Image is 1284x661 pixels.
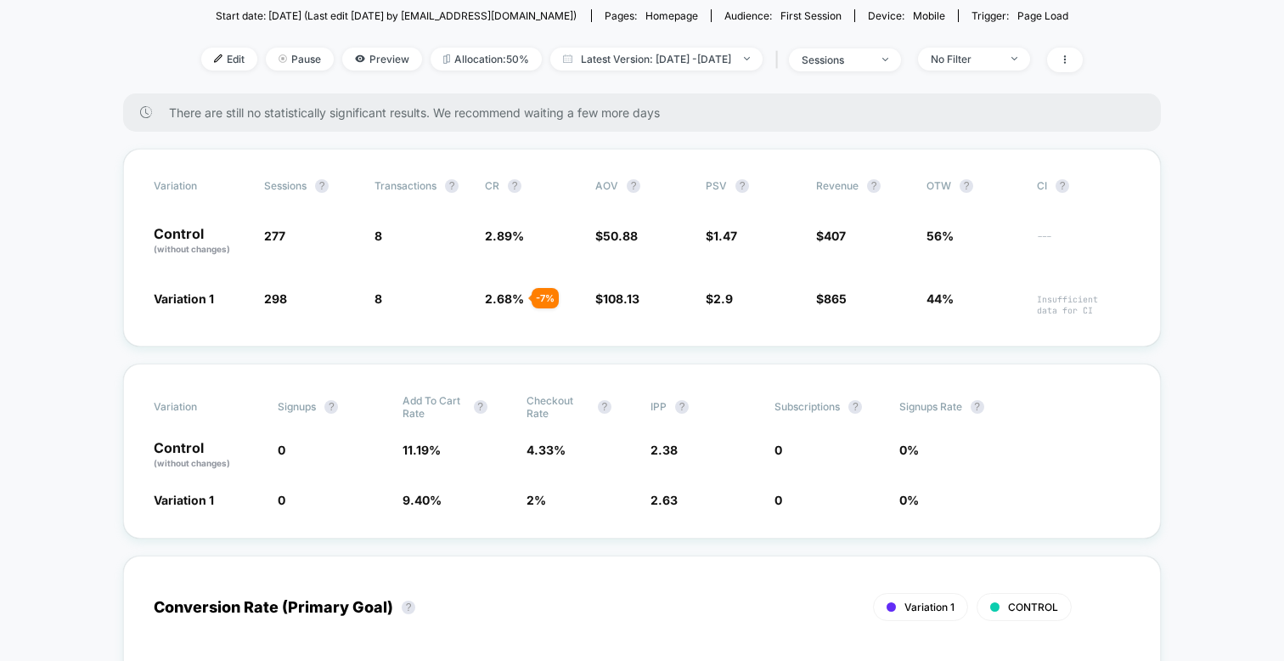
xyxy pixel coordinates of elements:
span: Transactions [374,179,436,192]
span: $ [816,291,847,306]
span: 108.13 [603,291,639,306]
span: Variation [154,179,247,193]
button: ? [960,179,973,193]
span: Checkout Rate [527,394,589,420]
span: CONTROL [1008,601,1058,613]
p: Control [154,227,247,256]
button: ? [508,179,521,193]
span: 277 [264,229,285,243]
span: 56% [926,229,954,243]
span: 44% [926,291,954,306]
span: 0 % [899,493,919,507]
span: 9.40 % [403,493,442,507]
span: --- [1037,231,1130,256]
span: Sessions [264,179,307,192]
div: - 7 % [532,288,559,308]
span: 0 [278,443,285,457]
span: Device: [854,9,958,22]
span: 11.19 % [403,443,441,457]
span: $ [595,291,639,306]
button: ? [735,179,749,193]
span: 2.89 % [485,229,524,243]
span: homepage [645,9,698,22]
span: AOV [595,179,618,192]
span: CI [1037,179,1130,193]
span: Pause [266,48,334,71]
span: Add To Cart Rate [403,394,465,420]
span: 8 [374,229,382,243]
span: There are still no statistically significant results. We recommend waiting a few more days [169,105,1127,120]
span: 2.9 [713,291,733,306]
button: ? [402,601,415,614]
span: $ [816,229,846,243]
span: Signups [278,400,316,413]
button: ? [1056,179,1069,193]
div: Audience: [724,9,842,22]
button: ? [445,179,459,193]
span: 407 [824,229,846,243]
span: $ [706,229,737,243]
span: 2 % [527,493,546,507]
span: $ [706,291,733,306]
div: No Filter [931,53,999,65]
button: ? [971,400,984,414]
button: ? [867,179,881,193]
span: Insufficient data for CI [1037,294,1130,316]
button: ? [474,400,487,414]
button: ? [324,400,338,414]
div: sessions [802,54,870,66]
span: OTW [926,179,1020,193]
span: 298 [264,291,287,306]
span: 865 [824,291,847,306]
span: Allocation: 50% [431,48,542,71]
span: Revenue [816,179,859,192]
span: Subscriptions [774,400,840,413]
img: end [1011,57,1017,60]
span: 2.63 [650,493,678,507]
p: Control [154,441,261,470]
span: (without changes) [154,244,230,254]
span: First Session [780,9,842,22]
span: Signups Rate [899,400,962,413]
span: Variation 1 [154,291,214,306]
span: Variation 1 [154,493,214,507]
span: 0 [774,443,782,457]
span: 2.38 [650,443,678,457]
span: Variation 1 [904,601,955,613]
div: Trigger: [971,9,1068,22]
span: Start date: [DATE] (Last edit [DATE] by [EMAIL_ADDRESS][DOMAIN_NAME]) [216,9,577,22]
span: CR [485,179,499,192]
button: ? [848,400,862,414]
span: Latest Version: [DATE] - [DATE] [550,48,763,71]
img: calendar [563,54,572,63]
img: edit [214,54,222,63]
img: end [279,54,287,63]
span: Preview [342,48,422,71]
img: end [882,58,888,61]
span: 1.47 [713,229,737,243]
span: 8 [374,291,382,306]
span: 0 % [899,443,919,457]
button: ? [598,400,611,414]
span: PSV [706,179,727,192]
div: Pages: [605,9,698,22]
span: 2.68 % [485,291,524,306]
img: rebalance [443,54,450,64]
span: Variation [154,394,247,420]
span: 4.33 % [527,443,566,457]
span: $ [595,229,638,243]
span: Page Load [1017,9,1068,22]
img: end [744,57,750,60]
span: | [771,48,789,72]
span: (without changes) [154,458,230,468]
button: ? [675,400,689,414]
span: Edit [201,48,257,71]
span: mobile [913,9,945,22]
span: 50.88 [603,229,638,243]
span: 0 [774,493,782,507]
span: IPP [650,400,667,413]
span: 0 [278,493,285,507]
button: ? [315,179,329,193]
button: ? [627,179,640,193]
